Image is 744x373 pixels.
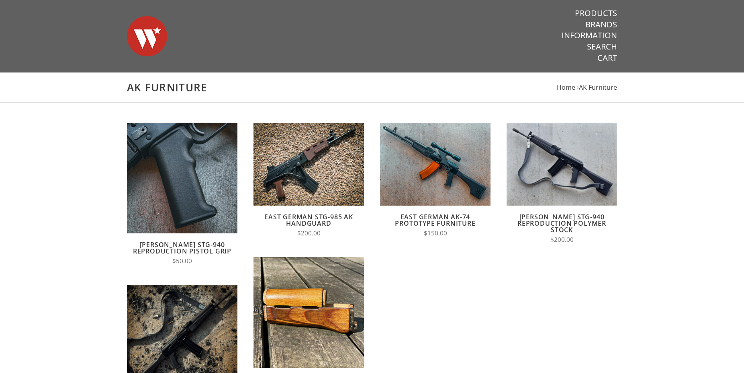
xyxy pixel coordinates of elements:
img: Russian AK47 Handguard [253,257,364,368]
img: Wieger STG-940 Reproduction Pistol Grip [127,123,237,233]
span: $50.00 [172,257,192,265]
span: $200.00 [550,235,574,244]
a: Brands [585,19,617,30]
img: East German STG-985 AK Handguard [253,123,364,206]
a: East German STG-985 AK Handguard [264,212,353,228]
a: Products [575,8,617,19]
a: [PERSON_NAME] STG-940 Reproduction Pistol Grip [133,240,231,256]
a: East German AK-74 Prototype Furniture [395,212,475,228]
img: Wieger STG-940 Reproduction Polymer Stock [507,123,617,206]
span: $150.00 [424,229,447,237]
a: Search [587,41,617,52]
h1: AK Furniture [127,81,617,94]
li: › [577,82,617,93]
img: Warsaw Wood Co. [127,8,167,64]
a: [PERSON_NAME] STG-940 Reproduction Polymer Stock [517,212,606,234]
a: Home [557,83,575,92]
a: Cart [597,53,617,63]
img: East German AK-74 Prototype Furniture [380,123,491,206]
a: AK Furniture [579,83,617,92]
a: Information [562,30,617,41]
span: $200.00 [297,229,321,237]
